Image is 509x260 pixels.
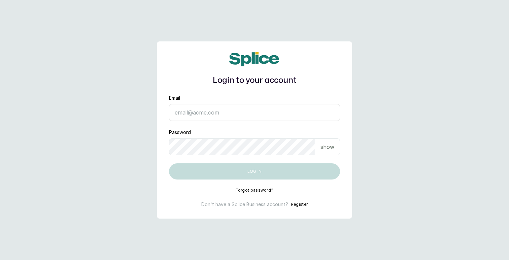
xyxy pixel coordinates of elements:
[236,188,274,193] button: Forgot password?
[201,201,288,208] p: Don't have a Splice Business account?
[169,129,191,136] label: Password
[169,95,180,101] label: Email
[169,74,340,87] h1: Login to your account
[320,143,334,151] p: show
[169,104,340,121] input: email@acme.com
[291,201,308,208] button: Register
[169,163,340,180] button: Log in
